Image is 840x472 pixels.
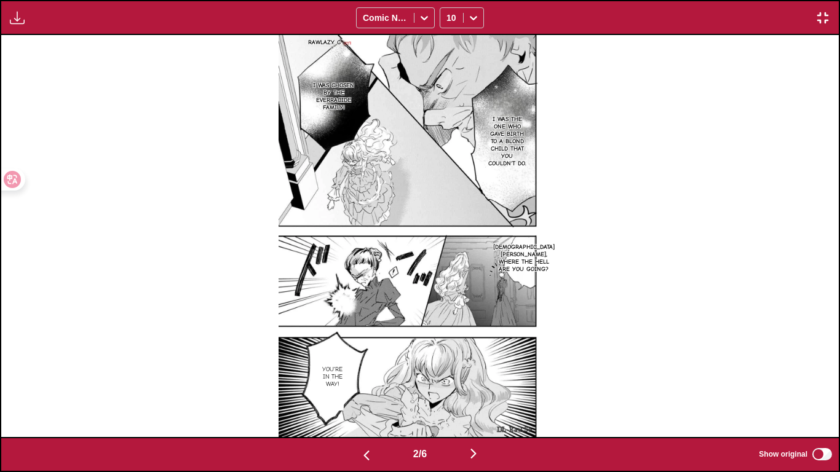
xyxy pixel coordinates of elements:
img: Manga Panel [279,35,561,436]
img: Previous page [359,448,374,463]
p: I was chosen by the Everracide family! [310,79,358,114]
p: You're in the way! [320,363,345,390]
p: I was the one who gave birth to a blond child that you couldn't do. [485,113,529,170]
img: Next page [466,446,481,461]
img: Download translated images [10,10,25,25]
input: Show original [812,448,832,460]
span: Show original [759,450,807,458]
span: 2 / 6 [413,449,427,460]
p: RawLazy. c [306,36,343,49]
p: [DEMOGRAPHIC_DATA] [PERSON_NAME], where the hell are you going? [491,241,557,275]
